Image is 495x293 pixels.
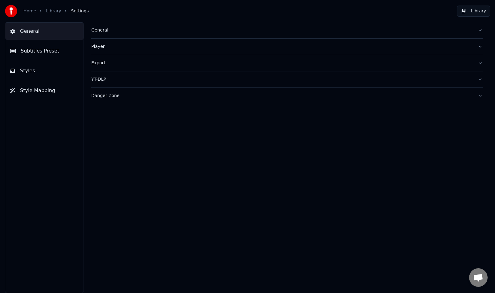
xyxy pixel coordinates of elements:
[5,62,84,79] button: Styles
[91,76,473,83] div: YT-DLP
[20,87,55,94] span: Style Mapping
[91,44,473,50] div: Player
[5,42,84,60] button: Subtitles Preset
[91,60,473,66] div: Export
[5,82,84,99] button: Style Mapping
[469,268,488,287] div: Open chat
[20,67,35,74] span: Styles
[20,28,39,35] span: General
[91,55,483,71] button: Export
[91,71,483,87] button: YT-DLP
[46,8,61,14] a: Library
[5,5,17,17] img: youka
[23,8,36,14] a: Home
[457,6,490,17] button: Library
[91,93,473,99] div: Danger Zone
[91,88,483,104] button: Danger Zone
[23,8,89,14] nav: breadcrumb
[21,47,59,55] span: Subtitles Preset
[5,23,84,40] button: General
[91,27,473,33] div: General
[71,8,89,14] span: Settings
[91,22,483,38] button: General
[91,39,483,55] button: Player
